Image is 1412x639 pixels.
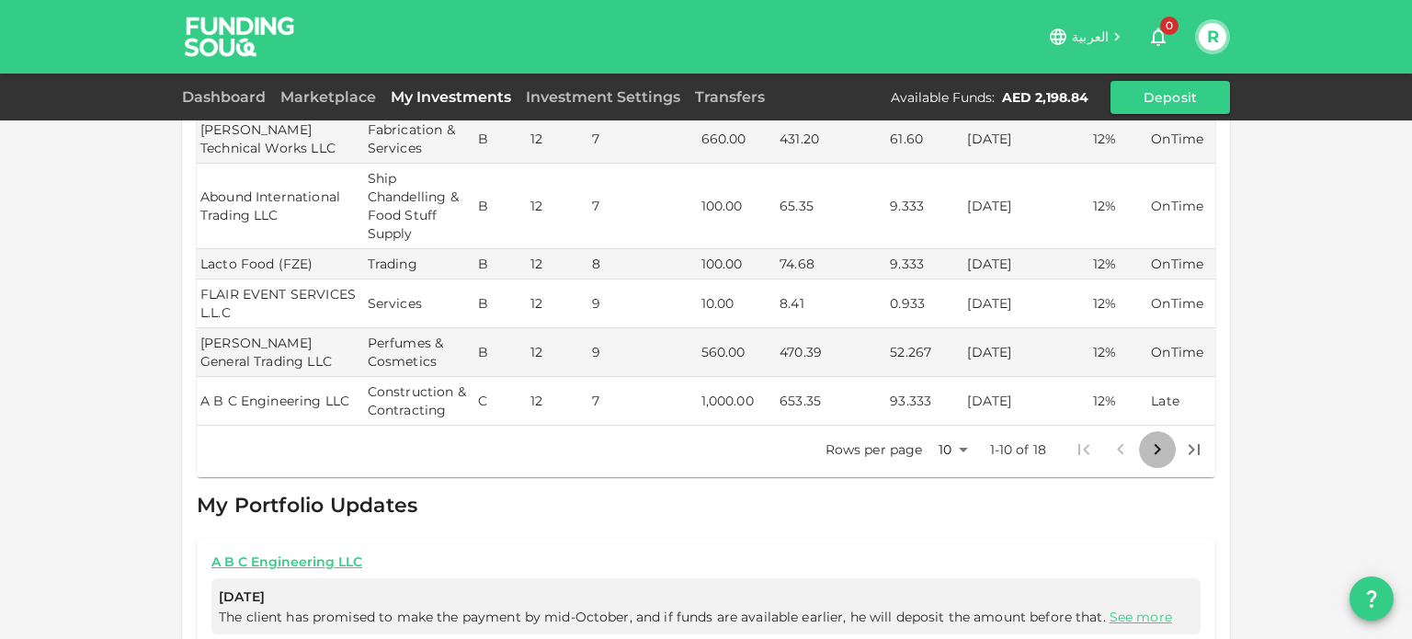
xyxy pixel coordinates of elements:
[1147,115,1215,164] td: OnTime
[886,377,963,426] td: 93.333
[1160,17,1179,35] span: 0
[588,377,698,426] td: 7
[698,328,777,377] td: 560.00
[698,249,777,280] td: 100.00
[197,280,364,328] td: FLAIR EVENT SERVICES L.L.C
[197,377,364,426] td: A B C Engineering LLC
[1002,88,1088,107] div: AED 2,198.84
[588,164,698,249] td: 7
[963,377,1088,426] td: [DATE]
[364,249,474,280] td: Trading
[963,328,1088,377] td: [DATE]
[990,440,1047,459] p: 1-10 of 18
[197,493,417,518] span: My Portfolio Updates
[273,88,383,106] a: Marketplace
[1147,280,1215,328] td: OnTime
[963,280,1088,328] td: [DATE]
[891,88,995,107] div: Available Funds :
[1089,164,1148,249] td: 12%
[776,115,886,164] td: 431.20
[1072,29,1109,45] span: العربية
[1110,81,1230,114] button: Deposit
[826,440,923,459] p: Rows per page
[474,249,527,280] td: B
[688,88,772,106] a: Transfers
[776,249,886,280] td: 74.68
[698,115,777,164] td: 660.00
[886,280,963,328] td: 0.933
[197,164,364,249] td: Abound International Trading LLC
[930,437,974,463] div: 10
[1139,431,1176,468] button: Go to next page
[1349,576,1394,621] button: question
[1089,280,1148,328] td: 12%
[1089,377,1148,426] td: 12%
[1110,609,1172,625] a: See more
[219,609,1176,625] span: The client has promised to make the payment by mid-October, and if funds are available earlier, h...
[364,280,474,328] td: Services
[518,88,688,106] a: Investment Settings
[1089,249,1148,280] td: 12%
[588,328,698,377] td: 9
[527,249,588,280] td: 12
[1176,431,1213,468] button: Go to last page
[527,164,588,249] td: 12
[776,377,886,426] td: 653.35
[776,280,886,328] td: 8.41
[364,328,474,377] td: Perfumes & Cosmetics
[588,249,698,280] td: 8
[1199,23,1226,51] button: R
[474,164,527,249] td: B
[776,164,886,249] td: 65.35
[776,328,886,377] td: 470.39
[1089,115,1148,164] td: 12%
[527,280,588,328] td: 12
[364,377,474,426] td: Construction & Contracting
[1147,249,1215,280] td: OnTime
[182,88,273,106] a: Dashboard
[364,164,474,249] td: Ship Chandelling & Food Stuff Supply
[527,377,588,426] td: 12
[886,115,963,164] td: 61.60
[197,328,364,377] td: [PERSON_NAME] General Trading LLC
[698,280,777,328] td: 10.00
[963,249,1088,280] td: [DATE]
[474,115,527,164] td: B
[588,115,698,164] td: 7
[698,164,777,249] td: 100.00
[698,377,777,426] td: 1,000.00
[886,249,963,280] td: 9.333
[474,328,527,377] td: B
[527,115,588,164] td: 12
[1147,377,1215,426] td: Late
[527,328,588,377] td: 12
[886,328,963,377] td: 52.267
[588,280,698,328] td: 9
[1147,328,1215,377] td: OnTime
[1140,18,1177,55] button: 0
[219,586,1193,609] span: [DATE]
[1089,328,1148,377] td: 12%
[1147,164,1215,249] td: OnTime
[197,249,364,280] td: Lacto Food (FZE)
[474,280,527,328] td: B
[211,553,1201,571] a: A B C Engineering LLC
[364,115,474,164] td: Fabrication & Services
[197,115,364,164] td: [PERSON_NAME] Technical Works LLC
[474,377,527,426] td: C
[963,115,1088,164] td: [DATE]
[886,164,963,249] td: 9.333
[383,88,518,106] a: My Investments
[963,164,1088,249] td: [DATE]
